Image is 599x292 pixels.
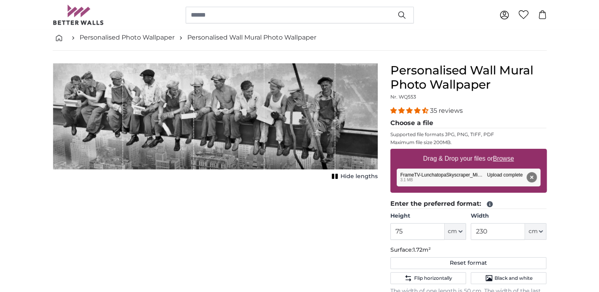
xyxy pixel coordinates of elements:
[471,272,546,284] button: Black and white
[187,33,316,42] a: Personalised Wall Mural Photo Wallpaper
[390,272,466,284] button: Flip horizontally
[493,155,514,162] u: Browse
[390,107,430,114] span: 4.34 stars
[390,139,547,146] p: Maximum file size 200MB.
[528,228,537,235] span: cm
[80,33,175,42] a: Personalised Photo Wallpaper
[390,246,547,254] p: Surface:
[471,212,546,220] label: Width
[420,151,517,167] label: Drag & Drop your files or
[390,94,416,100] span: Nr. WQ553
[390,63,547,92] h1: Personalised Wall Mural Photo Wallpaper
[448,228,457,235] span: cm
[390,199,547,209] legend: Enter the preferred format:
[413,246,431,253] span: 1.72m²
[430,107,463,114] span: 35 reviews
[340,173,378,180] span: Hide lengths
[414,275,452,281] span: Flip horizontally
[53,25,547,51] nav: breadcrumbs
[390,212,466,220] label: Height
[390,257,547,269] button: Reset format
[390,131,547,138] p: Supported file formats JPG, PNG, TIFF, PDF
[494,275,532,281] span: Black and white
[53,5,104,25] img: Betterwalls
[445,223,466,240] button: cm
[329,171,378,182] button: Hide lengths
[53,63,378,182] div: 1 of 1
[525,223,546,240] button: cm
[390,118,547,128] legend: Choose a file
